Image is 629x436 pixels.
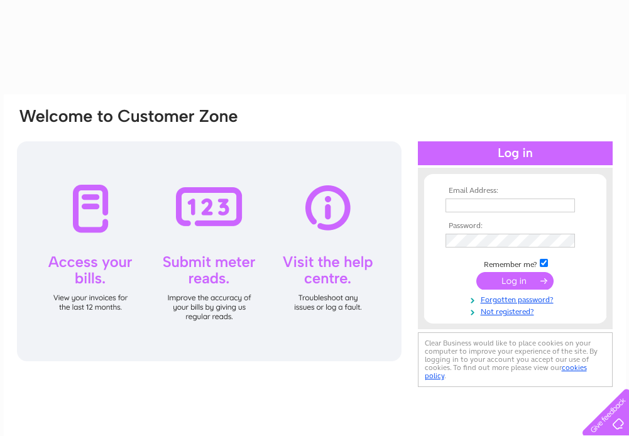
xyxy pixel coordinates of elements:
[446,293,588,305] a: Forgotten password?
[442,257,588,270] td: Remember me?
[418,332,613,387] div: Clear Business would like to place cookies on your computer to improve your experience of the sit...
[476,272,554,290] input: Submit
[425,363,587,380] a: cookies policy
[446,305,588,317] a: Not registered?
[442,222,588,231] th: Password:
[442,187,588,195] th: Email Address:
